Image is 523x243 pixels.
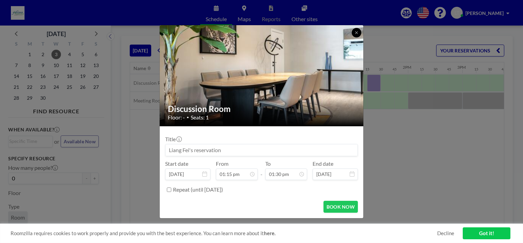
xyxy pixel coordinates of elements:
[313,160,333,167] label: End date
[191,114,209,121] span: Seats: 1
[173,186,223,193] label: Repeat (until [DATE])
[265,160,271,167] label: To
[165,160,188,167] label: Start date
[187,115,189,120] span: •
[264,230,275,236] a: here.
[463,227,510,239] a: Got it!
[323,201,358,213] button: BOOK NOW
[168,114,185,121] span: Floor: -
[260,163,263,178] span: -
[437,230,454,237] a: Decline
[165,144,358,156] input: Liang Fei's reservation
[11,230,437,237] span: Roomzilla requires cookies to work properly and provide you with the best experience. You can lea...
[216,160,228,167] label: From
[168,104,356,114] h2: Discussion Room
[160,7,364,144] img: 537.jpg
[165,136,181,143] label: Title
